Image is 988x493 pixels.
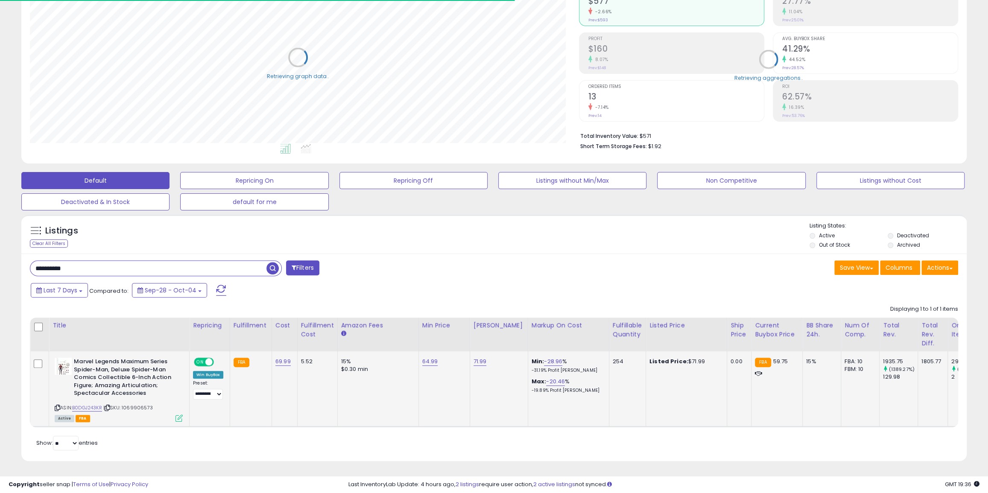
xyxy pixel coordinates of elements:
div: Last InventoryLab Update: 4 hours ago, require user action, not synced. [348,481,979,489]
div: Total Rev. [883,321,914,339]
button: Filters [286,260,319,275]
span: Columns [886,263,912,272]
a: B0DGJ243KR [72,404,102,411]
span: Last 7 Days [44,286,77,295]
span: 2025-10-12 19:36 GMT [945,480,979,488]
button: Repricing On [180,172,328,189]
div: 2 [951,373,986,381]
button: Default [21,172,170,189]
div: FBM: 10 [845,365,873,373]
span: 59.75 [773,357,788,365]
b: Marvel Legends Maximum Series Spider-Man, Deluxe Spider-Man Comics Collectible 6-Inch Action Figu... [74,358,178,400]
span: All listings currently available for purchase on Amazon [55,415,74,422]
div: Retrieving aggregations.. [734,74,803,82]
div: Fulfillment Cost [301,321,334,339]
h5: Listings [45,225,78,237]
div: 0.00 [731,358,745,365]
a: 71.99 [474,357,487,366]
b: Min: [532,357,544,365]
div: % [532,358,602,373]
label: Active [819,232,835,239]
p: -31.19% Profit [PERSON_NAME] [532,368,602,373]
div: 15% [806,358,834,365]
div: BB Share 24h. [806,321,837,339]
div: ASIN: [55,358,183,421]
div: Fulfillable Quantity [613,321,642,339]
div: 15% [341,358,412,365]
div: Title [53,321,186,330]
div: 29 [951,358,986,365]
a: Terms of Use [73,480,109,488]
div: Total Rev. Diff. [921,321,944,348]
button: Save View [834,260,879,275]
div: FBA: 10 [845,358,873,365]
small: FBA [234,358,249,367]
div: Ship Price [731,321,748,339]
small: FBA [755,358,771,367]
button: Non Competitive [657,172,805,189]
div: Preset: [193,380,223,400]
span: OFF [213,359,226,366]
div: Fulfillment [234,321,268,330]
div: % [532,378,602,394]
a: 69.99 [275,357,291,366]
label: Deactivated [897,232,929,239]
div: Clear All Filters [30,239,68,248]
a: 64.99 [422,357,438,366]
b: Max: [532,377,547,385]
div: Retrieving graph data.. [267,72,329,80]
label: Archived [897,241,920,248]
p: -19.89% Profit [PERSON_NAME] [532,388,602,394]
div: 1935.75 [883,358,918,365]
div: Amazon Fees [341,321,415,330]
button: Actions [921,260,958,275]
button: Deactivated & In Stock [21,193,170,210]
div: 129.98 [883,373,918,381]
div: 5.52 [301,358,331,365]
button: Columns [880,260,920,275]
a: Privacy Policy [111,480,148,488]
div: seller snap | | [9,481,148,489]
div: 254 [613,358,639,365]
small: (1389.27%) [889,366,915,373]
b: Listed Price: [649,357,688,365]
a: -28.96 [544,357,562,366]
button: Repricing Off [339,172,488,189]
div: Repricing [193,321,226,330]
button: default for me [180,193,328,210]
button: Last 7 Days [31,283,88,298]
button: Sep-28 - Oct-04 [132,283,207,298]
span: FBA [76,415,90,422]
small: (1350%) [957,366,976,373]
button: Listings without Min/Max [498,172,646,189]
div: Current Buybox Price [755,321,799,339]
div: $0.30 min [341,365,412,373]
div: Markup on Cost [532,321,605,330]
div: Num of Comp. [845,321,876,339]
div: Ordered Items [951,321,982,339]
div: Min Price [422,321,466,330]
span: Sep-28 - Oct-04 [145,286,196,295]
div: Cost [275,321,294,330]
button: Listings without Cost [816,172,965,189]
span: | SKU: 1069906573 [103,404,153,411]
div: [PERSON_NAME] [474,321,524,330]
label: Out of Stock [819,241,850,248]
div: Displaying 1 to 1 of 1 items [890,305,958,313]
div: 1805.77 [921,358,941,365]
a: 2 active listings [533,480,575,488]
img: 41opbHuslTL._SL40_.jpg [55,358,72,375]
span: Compared to: [89,287,129,295]
strong: Copyright [9,480,40,488]
span: ON [195,359,205,366]
th: The percentage added to the cost of goods (COGS) that forms the calculator for Min & Max prices. [528,318,609,351]
div: $71.99 [649,358,720,365]
a: -20.46 [546,377,565,386]
a: 2 listings [456,480,479,488]
div: Win BuyBox [193,371,223,379]
small: Amazon Fees. [341,330,346,338]
span: Show: entries [36,439,98,447]
p: Listing States: [810,222,967,230]
div: Listed Price [649,321,723,330]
